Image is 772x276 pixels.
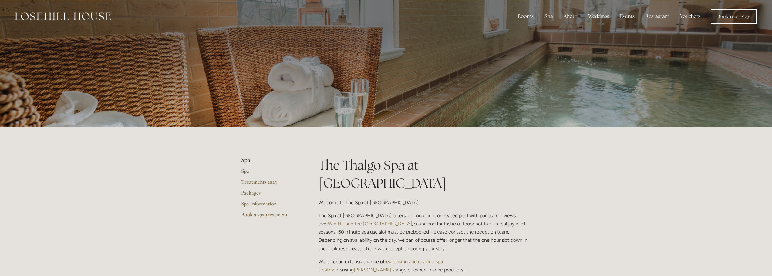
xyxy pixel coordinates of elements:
[711,9,757,24] a: Book Your Stay
[354,267,394,273] a: [PERSON_NAME]'s
[675,10,705,22] a: Vouchers
[241,168,299,178] a: Spa
[241,178,299,189] a: Treatments 2025
[319,156,531,192] h1: The Thalgo Spa at [GEOGRAPHIC_DATA]
[513,10,538,22] div: Rooms
[641,10,674,22] div: Restaurant
[328,221,412,227] a: Win Hill and the [GEOGRAPHIC_DATA]
[241,156,299,164] li: Spa
[241,200,299,211] a: Spa Information
[540,10,558,22] div: Spa
[241,189,299,200] a: Packages
[241,211,299,222] a: Book a spa treatment
[319,198,531,207] p: Welcome to The Spa at [GEOGRAPHIC_DATA].
[15,12,111,20] img: Losehill House
[319,258,531,274] p: We offer an extensive range of using range of expert marine products.
[319,211,531,253] p: The Spa at [GEOGRAPHIC_DATA] offers a tranquil indoor heated pool with panoramic views over , sau...
[559,10,582,22] div: About
[615,10,639,22] div: Events
[583,10,614,22] div: Weddings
